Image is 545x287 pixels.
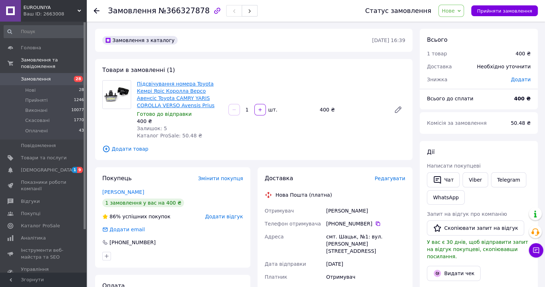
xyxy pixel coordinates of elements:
span: Дата відправки [265,261,306,267]
div: 400 ₴ [137,118,223,125]
span: 10077 [71,107,84,114]
a: [PERSON_NAME] [102,189,144,195]
span: Товари в замовленні (1) [102,67,175,73]
div: [DATE] [325,258,407,270]
div: шт. [267,106,278,113]
span: EUROUNIYA [23,4,77,11]
span: Покупці [21,210,40,217]
div: смт. Шацьк, №1: вул. [PERSON_NAME][STREET_ADDRESS] [325,230,407,258]
div: Додати email [109,226,146,233]
span: Дії [427,149,434,155]
span: Каталог ProSale: 50.48 ₴ [137,133,202,138]
div: Ваш ID: 2663008 [23,11,86,17]
span: Всього до сплати [427,96,473,101]
button: Чат з покупцем [529,243,543,258]
div: [PHONE_NUMBER] [109,239,156,246]
button: Скопіювати запит на відгук [427,220,524,236]
button: Прийняти замовлення [471,5,538,16]
span: Нове [442,8,455,14]
span: 50.48 ₴ [511,120,531,126]
span: 1 [72,167,77,173]
a: Telegram [491,172,526,187]
span: Редагувати [375,176,405,181]
span: [DEMOGRAPHIC_DATA] [21,167,74,173]
div: [PHONE_NUMBER] [326,220,405,227]
span: У вас є 30 днів, щоб відправити запит на відгук покупцеві, скопіювавши посилання. [427,239,528,259]
div: [PERSON_NAME] [325,204,407,217]
span: Всього [427,36,447,43]
span: Покупець [102,175,132,182]
span: Повідомлення [21,142,56,149]
a: Редагувати [391,102,405,117]
span: Показники роботи компанії [21,179,67,192]
span: Товари та послуги [21,155,67,161]
button: Чат [427,172,460,187]
span: Отримувач [265,208,294,214]
div: Повернутися назад [94,7,99,14]
span: Каталог ProSale [21,223,60,229]
span: Аналітика [21,235,46,241]
a: Viber [463,172,488,187]
div: Замовлення з каталогу [102,36,178,45]
span: Головна [21,45,41,51]
input: Пошук [4,25,85,38]
span: Телефон отримувача [265,221,321,227]
span: Додати відгук [205,214,243,219]
span: 43 [79,128,84,134]
span: Написати покупцеві [427,163,481,169]
span: Доставка [265,175,293,182]
a: Підсвічування номера Toyota Кемрі Яріс Королла Версо Авенсіс Toyota CAMRY YARIS COROLLA VERSO Ave... [137,81,214,108]
span: Скасовані [25,117,50,124]
span: Платник [265,274,287,280]
div: Отримувач [325,270,407,283]
a: WhatsApp [427,190,465,205]
span: Додати [511,77,531,82]
div: 400 ₴ [317,105,388,115]
div: Додати email [102,226,146,233]
span: Залишок: 5 [137,126,167,131]
span: Готово до відправки [137,111,192,117]
span: Комісія за замовлення [427,120,487,126]
span: Адреса [265,234,284,240]
div: Статус замовлення [365,7,432,14]
time: [DATE] 16:39 [372,37,405,43]
div: 400 ₴ [515,50,531,57]
span: Оплачені [25,128,48,134]
span: Додати товар [102,145,405,153]
span: Знижка [427,77,447,82]
div: успішних покупок [102,213,170,220]
span: Змінити покупця [198,176,243,181]
span: Запит на відгук про компанію [427,211,507,217]
span: Управління сайтом [21,266,67,279]
span: 28 [74,76,83,82]
span: Прийняті [25,97,48,104]
b: 400 ₴ [514,96,531,101]
span: Замовлення [108,6,156,15]
span: 28 [79,87,84,94]
span: Замовлення [21,76,51,82]
button: Видати чек [427,266,481,281]
span: Виконані [25,107,48,114]
span: Замовлення та повідомлення [21,57,86,70]
span: 86% [110,214,121,219]
span: Інструменти веб-майстра та SEO [21,247,67,260]
span: 1770 [74,117,84,124]
span: 1246 [74,97,84,104]
span: Прийняти замовлення [477,8,532,14]
span: Відгуки [21,198,40,205]
span: Нові [25,87,36,94]
img: Підсвічування номера Toyota Кемрі Яріс Королла Версо Авенсіс Toyota CAMRY YARIS COROLLA VERSO Ave... [103,81,131,109]
span: Доставка [427,64,452,69]
span: 9 [77,167,83,173]
div: Нова Пошта (платна) [274,191,334,199]
span: №366327878 [158,6,210,15]
span: 1 товар [427,51,447,56]
div: Необхідно уточнити [473,59,535,74]
div: 1 замовлення у вас на 400 ₴ [102,199,184,207]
